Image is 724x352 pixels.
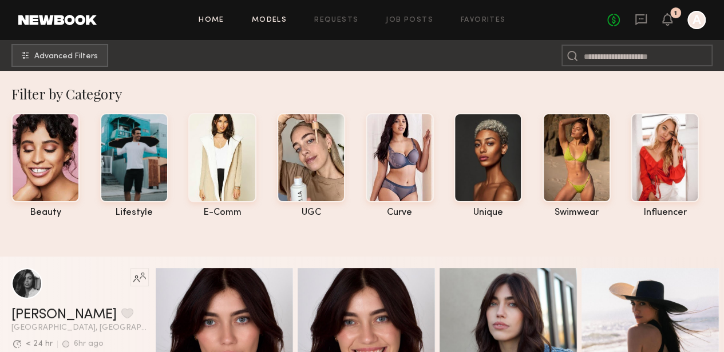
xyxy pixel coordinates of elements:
a: Requests [314,17,358,24]
div: influencer [631,208,699,218]
div: e-comm [188,208,256,218]
a: Favorites [461,17,506,24]
div: curve [366,208,434,218]
div: UGC [277,208,345,218]
span: [GEOGRAPHIC_DATA], [GEOGRAPHIC_DATA] [11,324,149,332]
div: swimwear [543,208,611,218]
a: A [687,11,706,29]
div: unique [454,208,522,218]
a: Home [199,17,224,24]
div: beauty [11,208,80,218]
div: Filter by Category [11,85,724,103]
button: Advanced Filters [11,44,108,67]
span: Advanced Filters [34,53,98,61]
div: 1 [674,10,677,17]
a: Models [252,17,287,24]
div: < 24 hr [26,340,53,348]
div: 6hr ago [74,340,104,348]
a: [PERSON_NAME] [11,308,117,322]
a: Job Posts [386,17,433,24]
div: lifestyle [100,208,168,218]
